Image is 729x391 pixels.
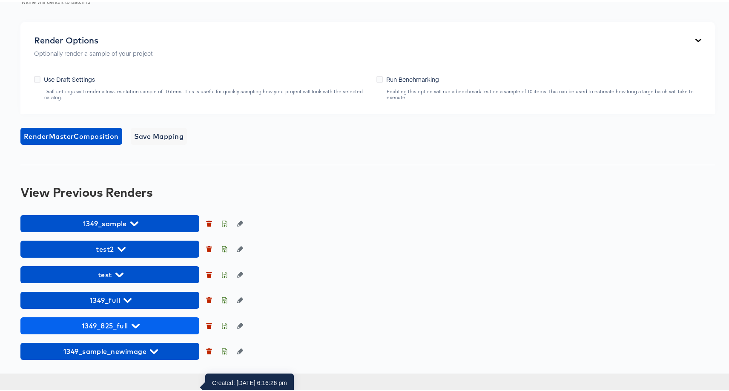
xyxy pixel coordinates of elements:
div: Render Options [34,34,153,44]
button: test2 [20,239,199,256]
button: Save Mapping [131,126,187,143]
span: Render Master Composition [24,129,119,141]
span: 1349_full [25,293,195,305]
button: test [20,264,199,282]
span: 1349_sample_newimage [25,344,195,356]
button: 1349_full [20,290,199,307]
span: Run Benchmarking [386,73,439,82]
span: test2 [25,241,195,253]
div: View Previous Renders [20,184,715,197]
button: RenderMasterComposition [20,126,122,143]
span: test [25,267,195,279]
p: Optionally render a sample of your project [34,47,153,56]
span: Use Draft Settings [44,73,95,82]
span: Save Mapping [134,129,184,141]
div: Draft settings will render a low-resolution sample of 10 items. This is useful for quickly sampli... [44,87,368,99]
span: 1349_825_full [25,318,195,330]
button: 1349_825_full [20,316,199,333]
button: 1349_sample [20,213,199,230]
button: 1349_sample_newimage [20,341,199,358]
span: 1349_sample [25,216,195,228]
div: Enabling this option will run a benchmark test on a sample of 10 items. This can be used to estim... [386,87,701,99]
